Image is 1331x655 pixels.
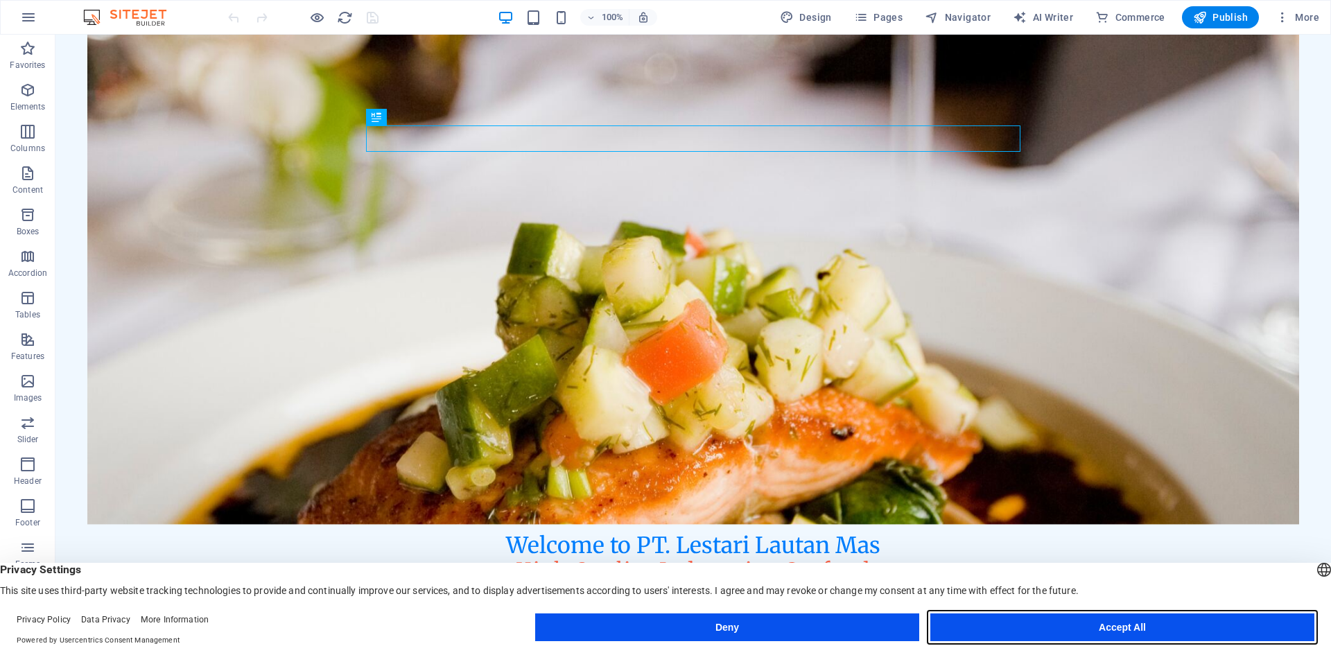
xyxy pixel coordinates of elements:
span: AI Writer [1013,10,1073,24]
button: Design [774,6,837,28]
p: Elements [10,101,46,112]
p: Content [12,184,43,195]
p: Images [14,392,42,403]
span: Design [780,10,832,24]
span: More [1276,10,1319,24]
p: Columns [10,143,45,154]
button: reload [336,9,353,26]
span: Commerce [1095,10,1165,24]
button: More [1270,6,1325,28]
p: Boxes [17,226,40,237]
p: Forms [15,559,40,570]
p: Header [14,475,42,487]
p: Accordion [8,268,47,279]
span: Publish [1193,10,1248,24]
i: On resize automatically adjust zoom level to fit chosen device. [637,11,650,24]
button: Pages [849,6,908,28]
h6: 100% [601,9,623,26]
button: 100% [580,9,629,26]
p: Favorites [10,60,45,71]
button: Publish [1182,6,1259,28]
p: Slider [17,434,39,445]
button: Commerce [1090,6,1171,28]
p: Features [11,351,44,362]
span: Navigator [925,10,991,24]
button: Navigator [919,6,996,28]
button: AI Writer [1007,6,1079,28]
span: Pages [854,10,903,24]
p: Footer [15,517,40,528]
i: Reload page [337,10,353,26]
img: Editor Logo [80,9,184,26]
p: Tables [15,309,40,320]
button: Click here to leave preview mode and continue editing [308,9,325,26]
